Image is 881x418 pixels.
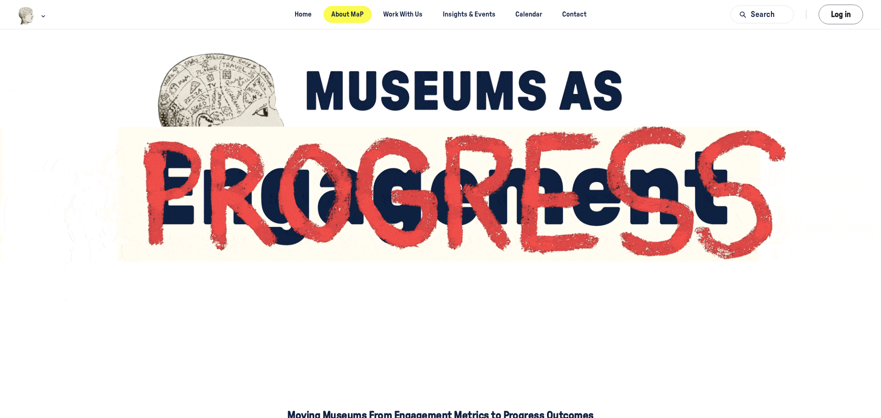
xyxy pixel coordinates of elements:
input: Enter name [1,54,97,75]
button: Museums as Progress logo [18,6,48,26]
a: Calendar [507,6,550,23]
span: Name [1,42,27,52]
a: Insights & Events [435,6,503,23]
img: Museums as Progress logo [18,7,35,25]
button: Send Me the Newsletter [204,54,314,75]
button: Log in [819,5,863,24]
a: Contact [554,6,595,23]
a: About MaP [323,6,372,23]
a: Work With Us [375,6,431,23]
a: Home [287,6,320,23]
button: Search [730,6,794,23]
span: Email [102,42,127,52]
input: Enter email [102,54,198,75]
